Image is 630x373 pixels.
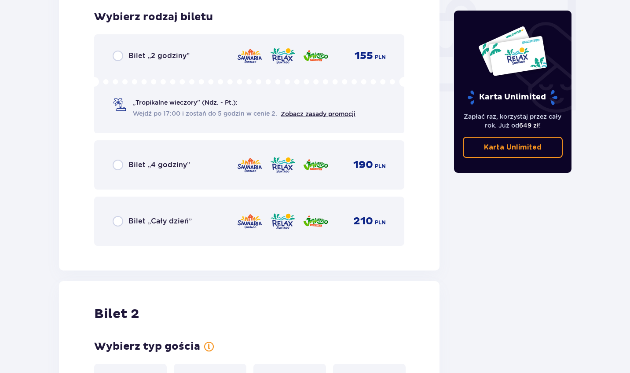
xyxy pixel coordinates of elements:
[353,215,373,228] span: 210
[128,216,192,226] span: Bilet „Cały dzień”
[94,11,213,24] h3: Wybierz rodzaj biletu
[237,156,263,174] img: Saunaria
[303,156,329,174] img: Jamango
[128,51,190,61] span: Bilet „2 godziny”
[303,47,329,65] img: Jamango
[303,212,329,230] img: Jamango
[484,143,542,152] p: Karta Unlimited
[237,212,263,230] img: Saunaria
[375,162,386,170] span: PLN
[133,109,277,118] span: Wejdź po 17:00 i zostań do 5 godzin w cenie 2.
[463,112,563,130] p: Zapłać raz, korzystaj przez cały rok. Już od !
[128,160,190,170] span: Bilet „4 godziny”
[375,219,386,227] span: PLN
[519,122,539,129] span: 649 zł
[270,47,296,65] img: Relax
[94,340,200,353] h3: Wybierz typ gościa
[237,47,263,65] img: Saunaria
[467,90,558,105] p: Karta Unlimited
[355,49,373,62] span: 155
[478,26,548,77] img: Dwie karty całoroczne do Suntago z napisem 'UNLIMITED RELAX', na białym tle z tropikalnymi liśćmi...
[281,110,355,117] a: Zobacz zasady promocji
[270,212,296,230] img: Relax
[463,137,563,158] a: Karta Unlimited
[353,158,373,172] span: 190
[94,306,139,322] h2: Bilet 2
[270,156,296,174] img: Relax
[133,98,238,107] span: „Tropikalne wieczory" (Ndz. - Pt.):
[375,53,386,61] span: PLN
